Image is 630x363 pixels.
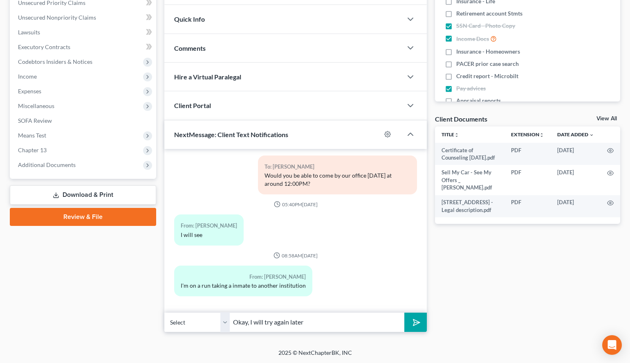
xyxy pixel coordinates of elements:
a: View All [596,116,617,122]
a: Unsecured Nonpriority Claims [11,10,156,25]
span: Hire a Virtual Paralegal [174,73,241,81]
span: Means Test [18,132,46,139]
a: Titleunfold_more [442,131,459,138]
span: Miscellaneous [18,102,54,109]
span: Quick Info [174,15,205,23]
div: Open Intercom Messenger [602,335,622,355]
span: Unsecured Nonpriority Claims [18,14,96,21]
span: Pay advices [456,84,486,92]
td: PDF [504,165,551,195]
span: Executory Contracts [18,43,70,50]
a: SOFA Review [11,113,156,128]
td: PDF [504,195,551,218]
span: Codebtors Insiders & Notices [18,58,92,65]
div: From: [PERSON_NAME] [181,272,306,282]
div: Would you be able to come by our office [DATE] at around 12:00PM? [265,171,410,188]
td: Sell My Car - See My Offers _ [PERSON_NAME].pdf [435,165,504,195]
div: From: [PERSON_NAME] [181,221,237,230]
div: 08:58AM[DATE] [174,252,417,259]
span: Income Docs [456,35,489,43]
span: Appraisal reports [456,97,501,105]
span: Chapter 13 [18,147,47,153]
i: unfold_more [539,133,544,138]
div: I will see [181,231,237,239]
i: unfold_more [454,133,459,138]
i: expand_more [589,133,594,138]
span: Additional Documents [18,161,76,168]
span: Lawsuits [18,29,40,36]
div: I'm on a run taking a inmate to another institution [181,282,306,290]
span: Retirement account Stmts [456,9,522,18]
span: Credit report - Microbilt [456,72,518,80]
span: PACER prior case search [456,60,519,68]
td: [DATE] [551,165,601,195]
span: SSN Card - Photo Copy [456,22,515,30]
div: 05:40PM[DATE] [174,201,417,208]
span: Client Portal [174,101,211,109]
a: Date Added expand_more [557,131,594,138]
a: Extensionunfold_more [511,131,544,138]
td: Certificate of Counseling [DATE].pdf [435,143,504,165]
a: Executory Contracts [11,40,156,54]
td: [DATE] [551,195,601,218]
div: Client Documents [435,115,487,123]
span: Insurance - Homeowners [456,47,520,56]
td: PDF [504,143,551,165]
input: Say something... [230,312,404,332]
span: NextMessage: Client Text Notifications [174,131,288,138]
div: To: [PERSON_NAME] [265,162,410,171]
a: Review & File [10,208,156,226]
a: Lawsuits [11,25,156,40]
span: Income [18,73,37,80]
span: Comments [174,44,206,52]
span: SOFA Review [18,117,52,124]
span: Expenses [18,88,41,95]
td: [DATE] [551,143,601,165]
td: [STREET_ADDRESS] - Legal description.pdf [435,195,504,218]
a: Download & Print [10,185,156,205]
